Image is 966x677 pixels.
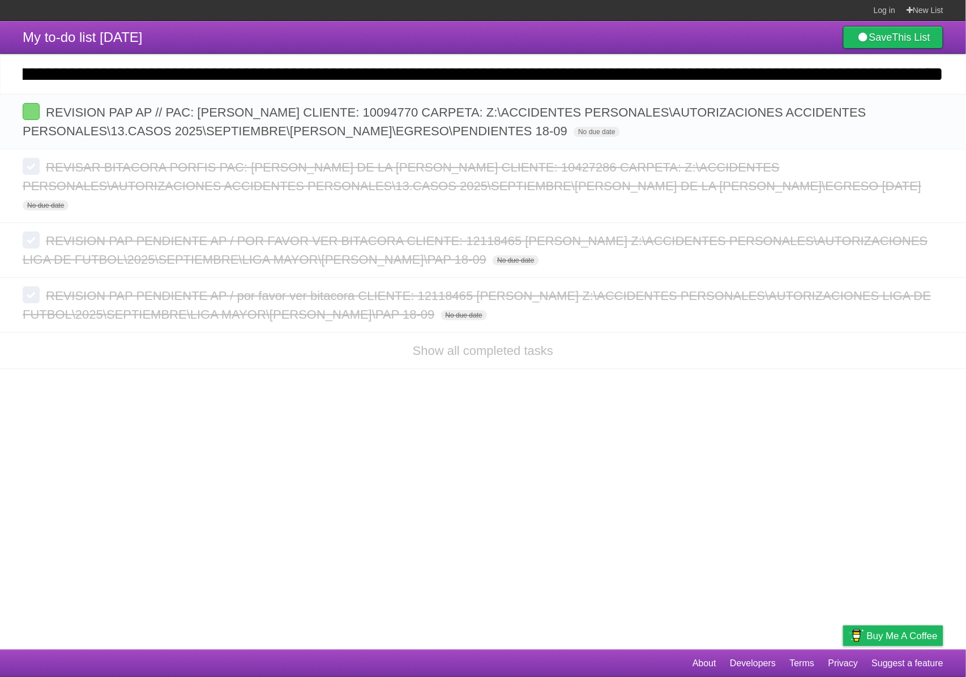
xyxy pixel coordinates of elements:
a: About [693,653,716,674]
b: This List [892,32,930,43]
label: Done [23,158,40,175]
span: REVISION PAP PENDIENTE AP / POR FAVOR VER BITACORA CLIENTE: 12118465 [PERSON_NAME] Z:\ACCIDENTES ... [23,234,928,267]
a: Suggest a feature [872,653,943,674]
span: No due date [493,255,538,265]
span: No due date [441,310,487,320]
a: Buy me a coffee [843,625,943,646]
span: No due date [574,127,619,137]
label: Done [23,232,40,248]
label: Done [23,103,40,120]
span: Buy me a coffee [867,626,938,646]
a: Terms [790,653,815,674]
a: Show all completed tasks [413,344,553,358]
label: Done [23,286,40,303]
span: REVISION PAP AP // PAC: [PERSON_NAME] CLIENTE: 10094770 CARPETA: Z:\ACCIDENTES PERSONALES\AUTORIZ... [23,105,866,138]
a: Developers [730,653,776,674]
span: REVISION PAP PENDIENTE AP / por favor ver bitacora CLIENTE: 12118465 [PERSON_NAME] Z:\ACCIDENTES ... [23,289,931,322]
a: SaveThis List [843,26,943,49]
a: Privacy [828,653,858,674]
span: No due date [23,200,69,211]
img: Buy me a coffee [849,626,864,645]
span: REVISAR BITACORA PORFIS PAC: [PERSON_NAME] DE LA [PERSON_NAME] CLIENTE: 10427286 CARPETA: Z:\ACCI... [23,160,924,193]
span: My to-do list [DATE] [23,29,143,45]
